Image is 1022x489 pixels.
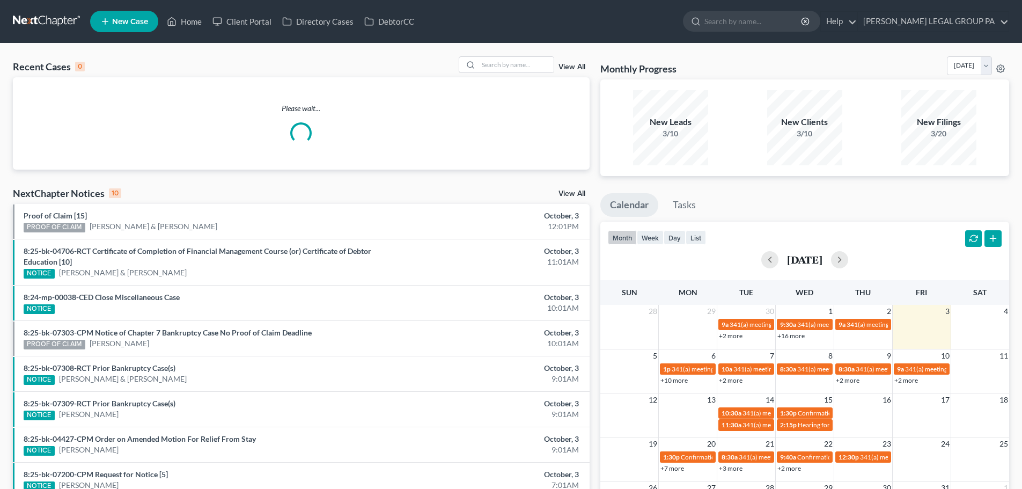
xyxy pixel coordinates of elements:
span: 10:30a [722,409,741,417]
button: day [664,230,686,245]
span: 20 [706,437,717,450]
a: +7 more [660,464,684,472]
a: [PERSON_NAME] & [PERSON_NAME] [90,221,217,232]
span: 29 [706,305,717,318]
span: 341(a) meeting for [PERSON_NAME] [847,320,950,329]
a: +2 more [894,376,918,384]
span: 9a [897,365,904,373]
span: 341(a) meeting for [PERSON_NAME] [672,365,775,373]
span: 9:40a [780,453,796,461]
a: 8:25-bk-04706-RCT Certificate of Completion of Financial Management Course (or) Certificate of De... [24,246,371,266]
span: Confirmation hearing for [PERSON_NAME] & [PERSON_NAME] [798,409,976,417]
span: 13 [706,393,717,406]
div: NOTICE [24,411,55,420]
a: +2 more [836,376,859,384]
div: 10:01AM [401,303,579,313]
a: Home [161,12,207,31]
span: 9a [839,320,845,329]
a: [PERSON_NAME] [59,444,119,455]
a: [PERSON_NAME] & [PERSON_NAME] [59,267,187,278]
span: 16 [881,393,892,406]
span: 25 [998,437,1009,450]
a: Help [821,12,857,31]
a: +3 more [719,464,742,472]
span: 21 [764,437,775,450]
span: 4 [1003,305,1009,318]
span: 341(a) meeting for [PERSON_NAME] [797,365,901,373]
div: October, 3 [401,246,579,257]
a: View All [558,63,585,71]
div: October, 3 [401,434,579,444]
div: NOTICE [24,446,55,456]
span: Mon [679,288,697,297]
span: 341(a) meeting for [PERSON_NAME] [742,409,846,417]
span: Confirmation hearing for [PERSON_NAME] [681,453,803,461]
span: 12 [648,393,658,406]
a: 8:25-bk-07308-RCT Prior Bankruptcy Case(s) [24,363,175,373]
a: [PERSON_NAME] LEGAL GROUP PA [858,12,1009,31]
a: Proof of Claim [15] [24,211,87,220]
span: 1p [663,365,671,373]
a: 8:25-bk-07309-RCT Prior Bankruptcy Case(s) [24,399,175,408]
div: 11:01AM [401,257,579,267]
a: [PERSON_NAME] & [PERSON_NAME] [59,374,187,384]
span: 19 [648,437,658,450]
a: +10 more [660,376,688,384]
span: 341(a) meeting for [PERSON_NAME] & [PERSON_NAME] [742,421,903,429]
span: Fri [916,288,927,297]
span: New Case [112,18,148,26]
span: 12:30p [839,453,859,461]
div: NOTICE [24,269,55,279]
span: 9 [886,349,892,362]
div: PROOF OF CLAIM [24,340,85,349]
span: 17 [940,393,951,406]
p: Please wait... [13,103,590,114]
div: PROOF OF CLAIM [24,223,85,232]
span: 341(a) meeting for [PERSON_NAME] [905,365,1009,373]
span: 24 [940,437,951,450]
span: 7 [769,349,775,362]
div: Recent Cases [13,60,85,73]
span: 341(a) meeting for [PERSON_NAME] [730,320,833,329]
span: 28 [648,305,658,318]
div: 10:01AM [401,338,579,349]
span: 30 [764,305,775,318]
div: New Filings [901,116,976,128]
div: NextChapter Notices [13,187,121,200]
span: 341(a) meeting for [PERSON_NAME] & [PERSON_NAME] [856,365,1016,373]
span: 1 [827,305,834,318]
span: 8:30a [839,365,855,373]
a: Tasks [663,193,705,217]
a: DebtorCC [359,12,420,31]
a: 8:25-bk-07303-CPM Notice of Chapter 7 Bankruptcy Case No Proof of Claim Deadline [24,328,312,337]
button: month [608,230,637,245]
span: 5 [652,349,658,362]
div: October, 3 [401,327,579,338]
span: 341(a) meeting for [PERSON_NAME] [739,453,842,461]
span: 10 [940,349,951,362]
span: 341(a) meeting for [PERSON_NAME] [860,453,964,461]
h3: Monthly Progress [600,62,677,75]
span: 11 [998,349,1009,362]
span: 1:30p [780,409,797,417]
span: 3 [944,305,951,318]
div: October, 3 [401,469,579,480]
a: +2 more [777,464,801,472]
span: Thu [855,288,871,297]
div: 0 [75,62,85,71]
span: Sat [973,288,987,297]
span: 6 [710,349,717,362]
button: week [637,230,664,245]
span: 2:15p [780,421,797,429]
span: 8:30a [780,365,796,373]
span: Tue [739,288,753,297]
span: Sun [622,288,637,297]
span: 15 [823,393,834,406]
span: 18 [998,393,1009,406]
h2: [DATE] [787,254,822,265]
span: 341(a) meeting for [PERSON_NAME] [797,320,901,329]
div: 9:01AM [401,409,579,420]
a: 8:25-bk-07200-CPM Request for Notice [5] [24,470,168,479]
input: Search by name... [704,11,803,31]
a: Client Portal [207,12,277,31]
